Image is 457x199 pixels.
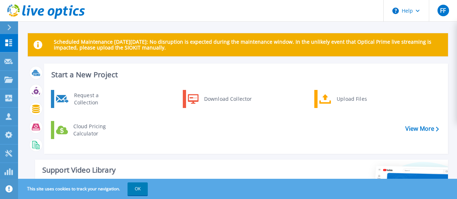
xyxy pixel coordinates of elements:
[42,165,257,175] div: Support Video Library
[54,39,442,51] p: Scheduled Maintenance [DATE][DATE]: No disruption is expected during the maintenance window. In t...
[201,92,255,106] div: Download Collector
[70,123,123,137] div: Cloud Pricing Calculator
[333,92,387,106] div: Upload Files
[183,90,257,108] a: Download Collector
[405,125,439,132] a: View More
[51,71,439,79] h3: Start a New Project
[70,92,123,106] div: Request a Collection
[314,90,388,108] a: Upload Files
[51,90,125,108] a: Request a Collection
[20,182,148,195] span: This site uses cookies to track your navigation.
[51,121,125,139] a: Cloud Pricing Calculator
[440,8,446,13] span: FF
[128,182,148,195] button: OK
[42,178,257,192] div: Find tutorials, instructional guides and other support videos to help you make the most of your L...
